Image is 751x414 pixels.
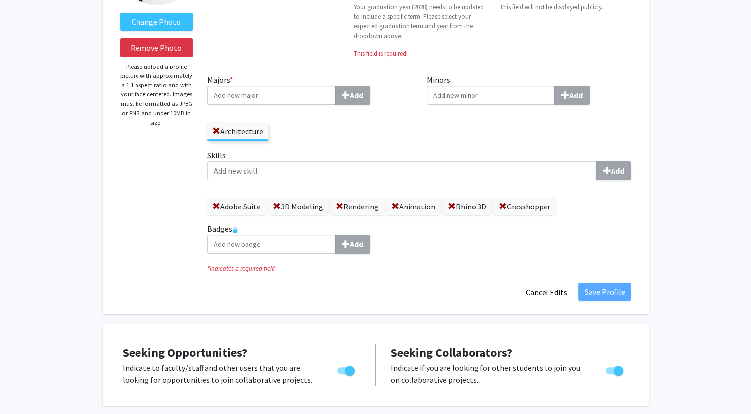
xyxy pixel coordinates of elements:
small: This field will not be displayed publicly. [500,3,603,11]
label: Architecture [207,123,268,139]
p: Please upload a profile picture with approximately a 1:1 aspect ratio and with your face centered... [120,62,193,127]
input: Majors*Add [207,86,336,105]
button: Majors* [335,86,370,105]
button: Cancel Edits [519,283,573,302]
label: 3D Modeling [268,198,328,215]
div: Toggle [602,362,629,377]
p: Indicate if you are looking for other students to join you on collaborative projects. [391,362,587,386]
label: Rendering [331,198,384,215]
span: Seeking Opportunities? [123,345,247,360]
p: Indicate to faculty/staff and other users that you are looking for opportunities to join collabor... [123,362,318,386]
button: Badges [335,235,370,254]
input: MinorsAdd [427,86,555,105]
button: Minors [554,86,590,105]
p: This field is required! [354,49,485,58]
b: Add [350,90,363,100]
b: Add [611,166,624,176]
label: Rhino 3D [443,198,491,215]
label: ChangeProfile Picture [120,13,193,31]
input: SkillsAdd [207,161,596,180]
label: Grasshopper [494,198,555,215]
div: Toggle [333,362,360,377]
label: Animation [386,198,440,215]
iframe: Chat [7,369,42,407]
b: Add [569,90,583,100]
label: Skills [207,149,631,180]
button: Save Profile [578,283,631,301]
p: Your graduation year (2028) needs to be updated to include a specific term. Please select your ex... [354,2,485,41]
button: Remove Photo [120,38,193,57]
label: Badges [207,223,631,254]
i: Indicates a required field [207,264,631,273]
label: Minors [427,74,631,105]
label: Majors [207,74,412,105]
b: Add [350,239,363,249]
label: Adobe Suite [207,198,266,215]
span: Seeking Collaborators? [391,345,512,360]
button: Skills [596,161,631,180]
input: BadgesAdd [207,235,336,254]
